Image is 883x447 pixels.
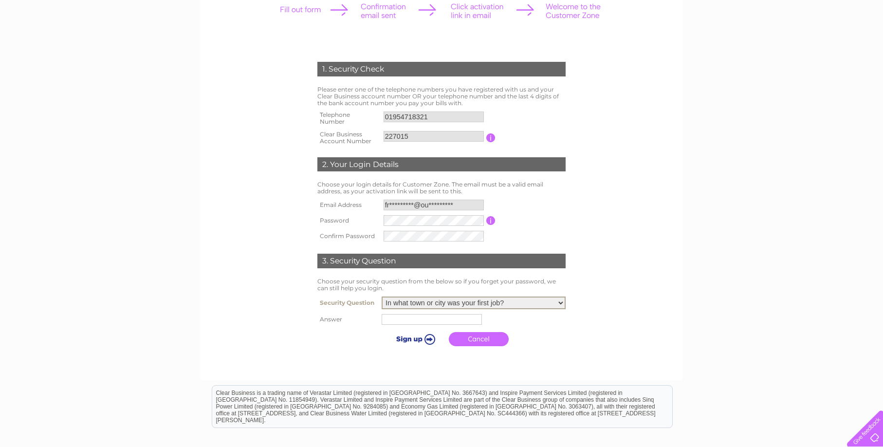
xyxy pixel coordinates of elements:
th: Clear Business Account Number [315,128,381,148]
th: Email Address [315,197,381,213]
th: Confirm Password [315,228,381,244]
a: Water [747,41,765,49]
a: Energy [771,41,792,49]
a: Telecoms [798,41,828,49]
input: Submit [384,332,444,346]
th: Password [315,213,381,228]
div: 3. Security Question [317,254,566,268]
img: logo.png [31,25,80,55]
input: Information [486,216,496,225]
th: Telephone Number [315,109,381,128]
input: Information [486,133,496,142]
a: Cancel [449,332,509,346]
th: Security Question [315,294,379,312]
td: Choose your login details for Customer Zone. The email must be a valid email address, as your act... [315,179,568,197]
td: Choose your security question from the below so if you forget your password, we can still help yo... [315,276,568,294]
a: Blog [833,41,847,49]
div: 1. Security Check [317,62,566,76]
a: 0333 014 3131 [699,5,767,17]
div: Clear Business is a trading name of Verastar Limited (registered in [GEOGRAPHIC_DATA] No. 3667643... [212,5,672,47]
div: 2. Your Login Details [317,157,566,172]
a: Contact [853,41,877,49]
td: Please enter one of the telephone numbers you have registered with us and your Clear Business acc... [315,84,568,109]
th: Answer [315,312,379,327]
